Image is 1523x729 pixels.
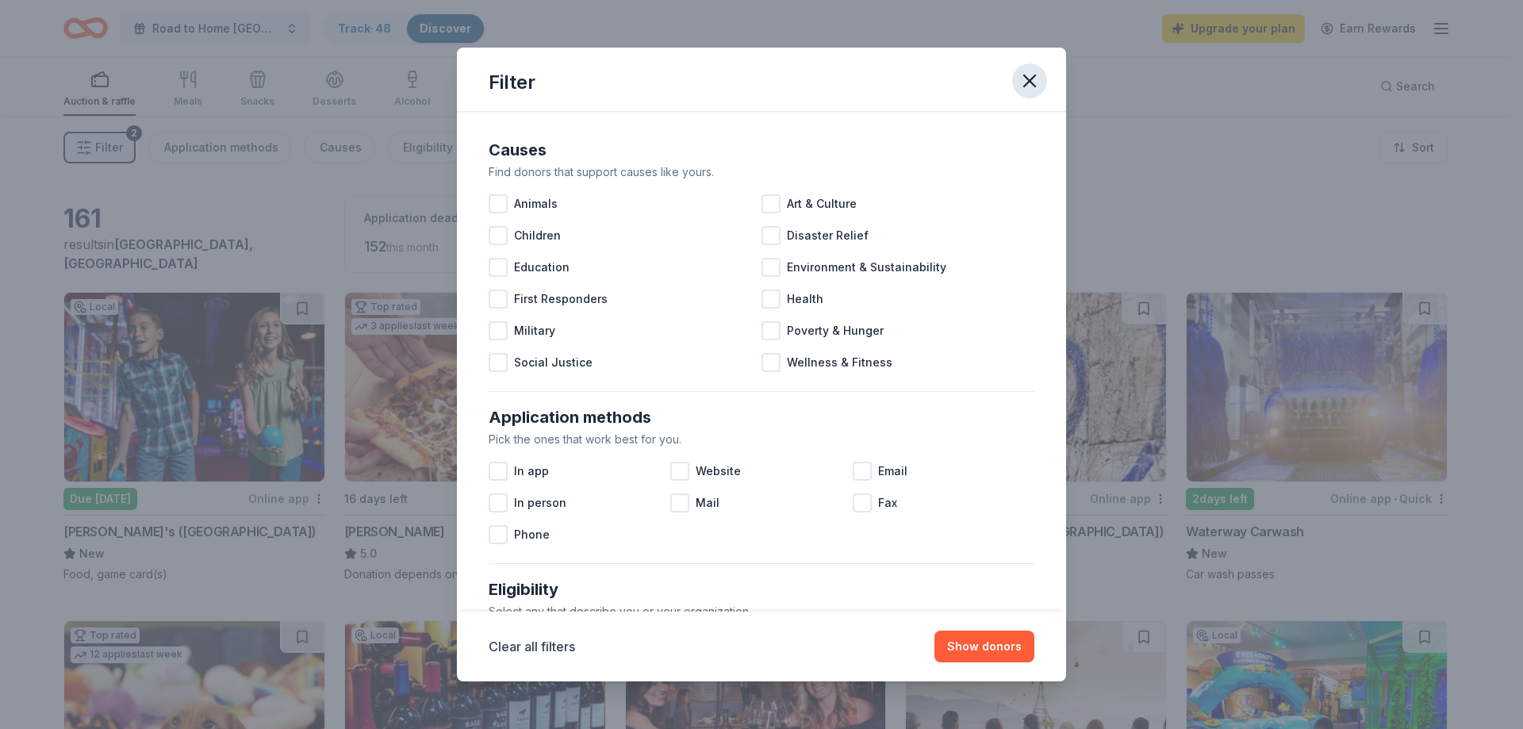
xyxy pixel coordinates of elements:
[514,290,608,309] span: First Responders
[514,493,566,512] span: In person
[787,194,857,213] span: Art & Culture
[514,525,550,544] span: Phone
[514,194,558,213] span: Animals
[489,602,1034,621] div: Select any that describe you or your organization.
[489,137,1034,163] div: Causes
[489,70,535,95] div: Filter
[514,226,561,245] span: Children
[489,405,1034,430] div: Application methods
[696,493,719,512] span: Mail
[787,353,892,372] span: Wellness & Fitness
[514,321,555,340] span: Military
[514,258,570,277] span: Education
[787,258,946,277] span: Environment & Sustainability
[878,462,907,481] span: Email
[489,577,1034,602] div: Eligibility
[934,631,1034,662] button: Show donors
[696,462,741,481] span: Website
[489,430,1034,449] div: Pick the ones that work best for you.
[787,321,884,340] span: Poverty & Hunger
[878,493,897,512] span: Fax
[514,353,593,372] span: Social Justice
[489,163,1034,182] div: Find donors that support causes like yours.
[787,226,869,245] span: Disaster Relief
[514,462,549,481] span: In app
[489,637,575,656] button: Clear all filters
[787,290,823,309] span: Health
